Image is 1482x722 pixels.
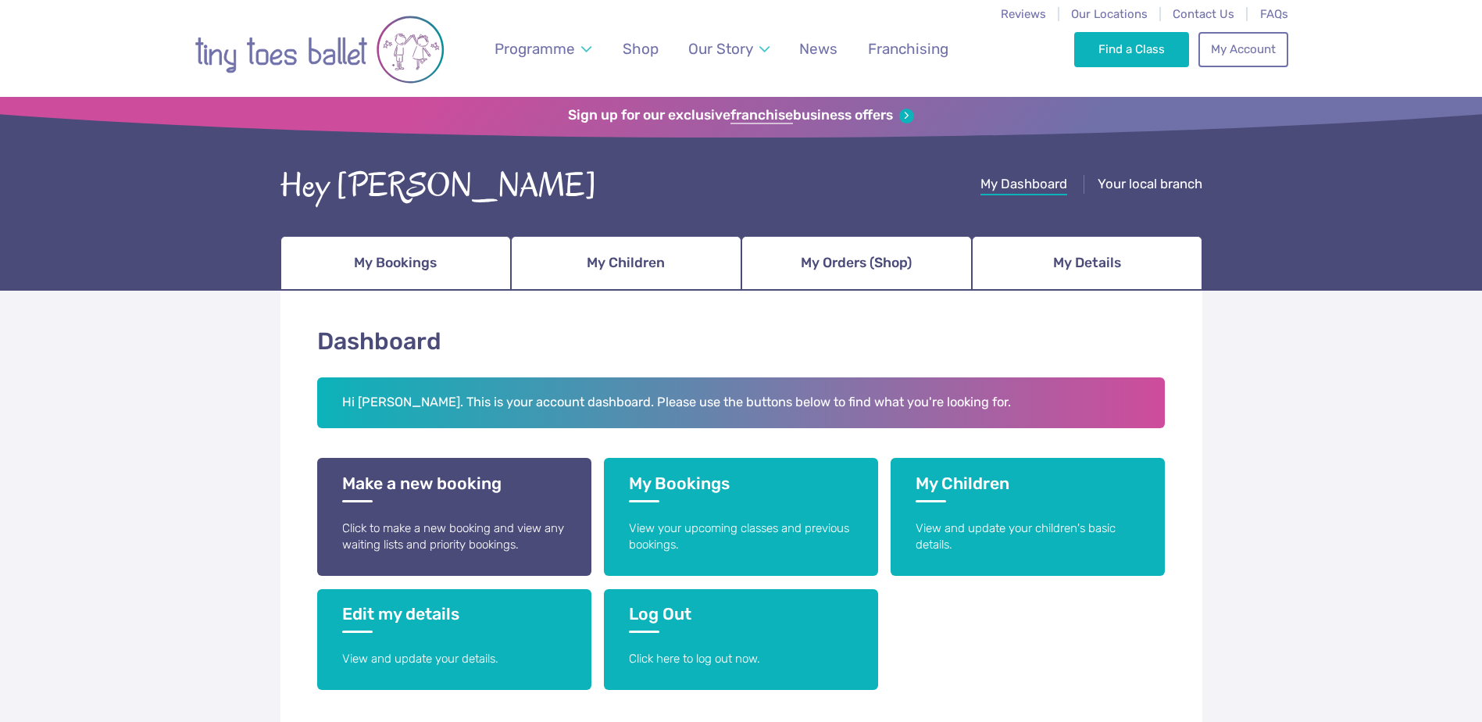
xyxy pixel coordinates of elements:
p: View and update your children's basic details. [916,520,1140,554]
span: My Details [1053,249,1121,277]
a: Reviews [1001,7,1046,21]
span: My Bookings [354,249,437,277]
a: FAQs [1260,7,1288,21]
a: My Account [1198,32,1287,66]
a: Log Out Click here to log out now. [604,589,878,690]
p: View your upcoming classes and previous bookings. [629,520,853,554]
span: Franchising [868,40,948,58]
p: View and update your details. [342,651,566,667]
span: My Orders (Shop) [801,249,912,277]
span: Your local branch [1098,176,1202,191]
h1: Dashboard [317,325,1166,359]
h3: Make a new booking [342,474,566,502]
a: My Details [972,236,1202,291]
strong: franchise [730,107,793,124]
a: My Children View and update your children's basic details. [891,458,1165,576]
a: Sign up for our exclusivefranchisebusiness offers [568,107,914,124]
span: Programme [495,40,575,58]
a: My Bookings View your upcoming classes and previous bookings. [604,458,878,576]
a: Our Locations [1071,7,1148,21]
a: Edit my details View and update your details. [317,589,591,690]
h2: Hi [PERSON_NAME]. This is your account dashboard. Please use the buttons below to find what you'r... [317,377,1166,429]
h3: My Bookings [629,474,853,502]
div: Hey [PERSON_NAME] [280,162,597,210]
a: Find a Class [1074,32,1189,66]
span: News [799,40,837,58]
a: My Orders (Shop) [741,236,972,291]
img: tiny toes ballet [195,10,445,89]
a: News [792,30,845,67]
a: Programme [487,30,598,67]
span: Our Story [688,40,753,58]
a: My Children [511,236,741,291]
h3: My Children [916,474,1140,502]
p: Click here to log out now. [629,651,853,667]
span: Shop [623,40,659,58]
a: My Bookings [280,236,511,291]
a: Make a new booking Click to make a new booking and view any waiting lists and priority bookings. [317,458,591,576]
a: Your local branch [1098,176,1202,195]
h3: Edit my details [342,604,566,633]
p: Click to make a new booking and view any waiting lists and priority bookings. [342,520,566,554]
h3: Log Out [629,604,853,633]
a: Our Story [680,30,777,67]
a: Franchising [860,30,955,67]
a: Contact Us [1173,7,1234,21]
span: My Children [587,249,665,277]
a: Shop [615,30,666,67]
